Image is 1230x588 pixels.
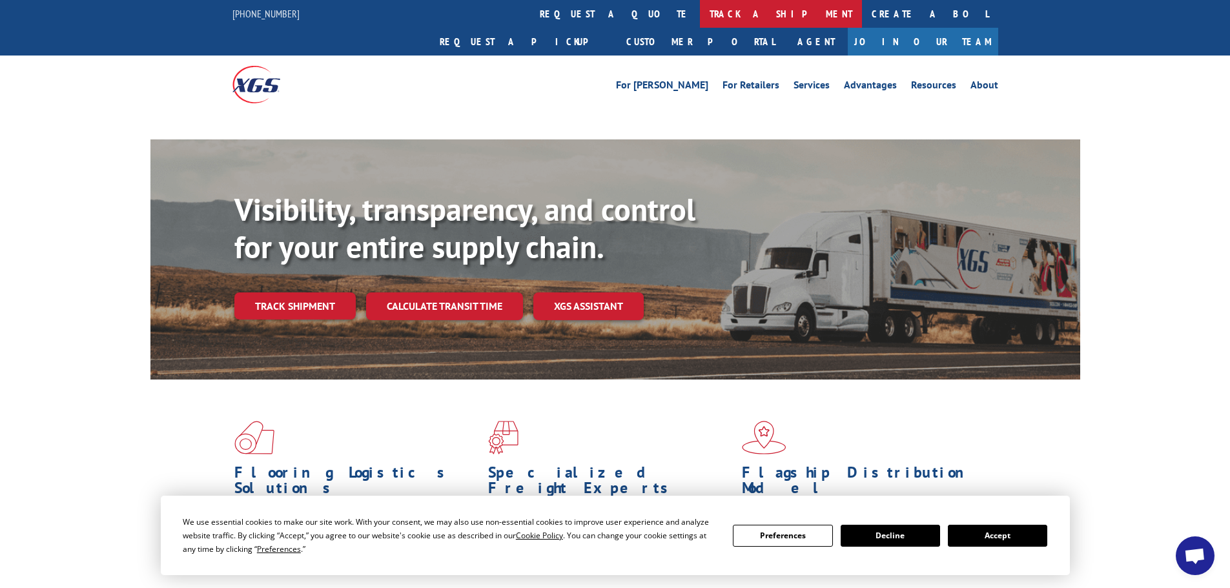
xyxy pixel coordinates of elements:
span: Cookie Policy [516,530,563,541]
a: Track shipment [234,292,356,319]
button: Preferences [733,525,832,547]
a: Calculate transit time [366,292,523,320]
img: xgs-icon-flagship-distribution-model-red [742,421,786,454]
a: Request a pickup [430,28,617,56]
a: Open chat [1176,536,1215,575]
a: For Retailers [723,80,779,94]
div: Cookie Consent Prompt [161,496,1070,575]
a: About [970,80,998,94]
h1: Flooring Logistics Solutions [234,465,478,502]
a: Advantages [844,80,897,94]
button: Decline [841,525,940,547]
a: Services [794,80,830,94]
a: XGS ASSISTANT [533,292,644,320]
a: Join Our Team [848,28,998,56]
a: [PHONE_NUMBER] [232,7,300,20]
span: Preferences [257,543,301,554]
a: Customer Portal [617,28,784,56]
a: Agent [784,28,848,56]
a: For [PERSON_NAME] [616,80,708,94]
div: We use essential cookies to make our site work. With your consent, we may also use non-essential ... [183,515,717,556]
a: Resources [911,80,956,94]
h1: Flagship Distribution Model [742,465,986,502]
h1: Specialized Freight Experts [488,465,732,502]
b: Visibility, transparency, and control for your entire supply chain. [234,189,695,267]
button: Accept [948,525,1047,547]
img: xgs-icon-focused-on-flooring-red [488,421,518,454]
img: xgs-icon-total-supply-chain-intelligence-red [234,421,274,454]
